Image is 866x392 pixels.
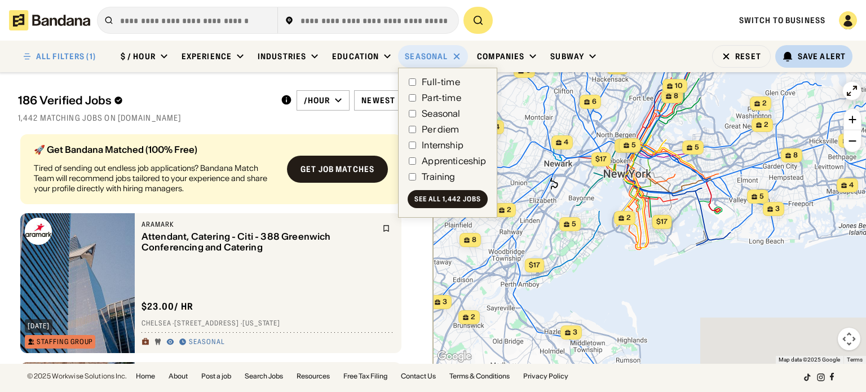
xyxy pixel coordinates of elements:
[405,51,448,61] div: Seasonal
[762,99,767,108] span: 2
[422,93,461,102] div: Part-time
[550,51,584,61] div: Subway
[631,140,636,150] span: 5
[422,77,459,86] div: Full-time
[759,192,764,201] span: 5
[301,165,374,173] div: Get job matches
[436,349,473,364] img: Google
[258,51,306,61] div: Industries
[422,140,463,149] div: Internship
[449,373,510,380] a: Terms & Conditions
[304,95,330,105] div: /hour
[28,323,50,329] div: [DATE]
[793,151,798,160] span: 8
[739,15,825,25] a: Switch to Business
[297,373,330,380] a: Resources
[798,51,846,61] div: Save Alert
[37,338,92,345] div: Staffing Group
[182,51,232,61] div: Experience
[136,373,155,380] a: Home
[18,113,415,123] div: 1,442 matching jobs on [DOMAIN_NAME]
[25,218,52,245] img: Aramark logo
[674,91,678,101] span: 8
[592,97,597,107] span: 6
[847,356,863,363] a: Terms (opens in new tab)
[142,231,375,253] div: Attendant, Catering - Citi - 388 Greenwich Conferencing and Catering
[169,373,188,380] a: About
[201,373,231,380] a: Post a job
[526,66,531,76] span: 6
[332,51,379,61] div: Education
[9,10,90,30] img: Bandana logotype
[675,81,683,91] span: 10
[27,373,127,380] div: © 2025 Workwise Solutions Inc.
[422,109,460,118] div: Seasonal
[472,235,476,245] span: 8
[595,155,607,163] span: $17
[775,204,780,214] span: 3
[572,219,576,229] span: 5
[34,145,278,154] div: 🚀 Get Bandana Matched (100% Free)
[477,51,524,61] div: Companies
[735,52,761,60] div: Reset
[142,301,194,312] div: $ 23.00 / hr
[343,373,387,380] a: Free Tax Filing
[838,328,860,350] button: Map camera controls
[507,205,511,215] span: 2
[764,120,768,130] span: 2
[849,180,854,190] span: 4
[18,94,272,107] div: 186 Verified Jobs
[695,143,699,152] span: 5
[656,217,668,226] span: $17
[422,125,459,134] div: Per diem
[523,373,568,380] a: Privacy Policy
[414,196,480,202] div: See all 1,442 jobs
[34,163,278,194] div: Tired of sending out endless job applications? Bandana Match Team will recommend jobs tailored to...
[529,261,540,269] span: $17
[189,338,225,347] div: Seasonal
[443,297,447,307] span: 3
[495,122,500,132] span: 4
[422,172,455,181] div: Training
[121,51,156,61] div: $ / hour
[142,220,375,229] div: Aramark
[142,319,395,328] div: Chelsea · [STREET_ADDRESS] · [US_STATE]
[401,373,436,380] a: Contact Us
[436,349,473,364] a: Open this area in Google Maps (opens a new window)
[626,213,631,223] span: 2
[18,130,415,364] div: grid
[779,356,840,363] span: Map data ©2025 Google
[573,328,577,337] span: 3
[471,312,475,322] span: 2
[36,52,96,60] div: ALL FILTERS (1)
[422,156,486,165] div: Apprenticeship
[245,373,283,380] a: Search Jobs
[361,95,395,105] div: Newest
[564,138,568,147] span: 4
